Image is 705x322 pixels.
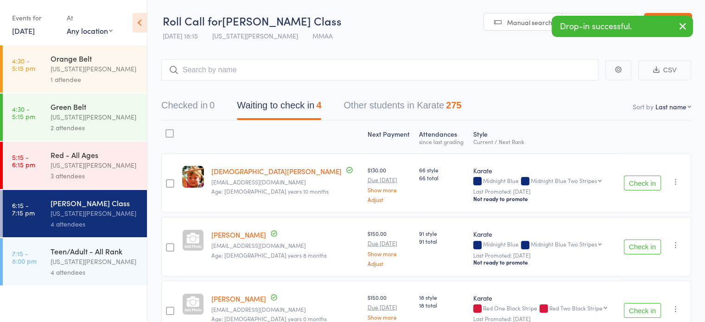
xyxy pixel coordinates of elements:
[419,174,466,182] span: 66 total
[67,10,113,25] div: At
[507,18,552,27] span: Manual search
[51,63,139,74] div: [US_STATE][PERSON_NAME]
[12,202,35,216] time: 6:15 - 7:15 pm
[473,188,613,195] small: Last Promoted: [DATE]
[644,13,692,32] a: Exit roll call
[363,125,415,149] div: Next Payment
[415,125,470,149] div: Atten­dances
[531,177,597,183] div: Midnight Blue Two Stripes
[3,190,147,237] a: 6:15 -7:15 pm[PERSON_NAME] Class[US_STATE][PERSON_NAME]4 attendees
[67,25,113,36] div: Any location
[51,122,139,133] div: 2 attendees
[624,240,661,254] button: Check in
[211,294,266,303] a: [PERSON_NAME]
[473,229,613,239] div: Karate
[473,241,613,249] div: Midnight Blue
[51,160,139,170] div: [US_STATE][PERSON_NAME]
[51,74,139,85] div: 1 attendee
[446,100,461,110] div: 275
[531,241,597,247] div: Midnight Blue Two Stripes
[210,100,215,110] div: 0
[211,179,360,185] small: likakoroliova@yahoo.com
[182,166,204,188] img: image1631142607.png
[473,139,613,145] div: Current / Next Rank
[470,125,617,149] div: Style
[3,94,147,141] a: 4:30 -5:15 pmGreen Belt[US_STATE][PERSON_NAME]2 attendees
[473,166,613,175] div: Karate
[51,150,139,160] div: Red - All Ages
[211,306,360,313] small: ascanga87@yahoo.com
[633,102,654,111] label: Sort by
[419,139,466,145] div: since last grading
[51,219,139,229] div: 4 attendees
[51,246,139,256] div: Teen/Adult - All Rank
[343,95,461,120] button: Other students in Karate275
[419,293,466,301] span: 18 style
[367,187,412,193] a: Show more
[367,314,412,320] a: Show more
[3,142,147,189] a: 5:15 -6:15 pmRed - All Ages[US_STATE][PERSON_NAME]3 attendees
[237,95,321,120] button: Waiting to check in4
[624,303,661,318] button: Check in
[367,240,412,246] small: Due [DATE]
[3,238,147,285] a: 7:15 -8:00 pmTeen/Adult - All Rank[US_STATE][PERSON_NAME]4 attendees
[419,229,466,237] span: 91 style
[419,166,466,174] span: 66 style
[473,259,613,266] div: Not ready to promote
[163,31,198,40] span: [DATE] 18:15
[51,112,139,122] div: [US_STATE][PERSON_NAME]
[51,256,139,267] div: [US_STATE][PERSON_NAME]
[367,166,412,202] div: $130.00
[222,13,342,28] span: [PERSON_NAME] Class
[12,105,35,120] time: 4:30 - 5:15 pm
[161,59,598,81] input: Search by name
[473,316,613,322] small: Last Promoted: [DATE]
[51,101,139,112] div: Green Belt
[549,305,603,311] div: Red Two Black Stripe
[3,45,147,93] a: 4:30 -5:15 pmOrange Belt[US_STATE][PERSON_NAME]1 attendee
[211,166,342,176] a: [DEMOGRAPHIC_DATA][PERSON_NAME]
[552,16,693,37] div: Drop-in successful.
[367,260,412,266] a: Adjust
[163,13,222,28] span: Roll Call for
[312,31,333,40] span: MMAA
[473,252,613,259] small: Last Promoted: [DATE]
[51,208,139,219] div: [US_STATE][PERSON_NAME]
[51,198,139,208] div: [PERSON_NAME] Class
[316,100,321,110] div: 4
[367,304,412,310] small: Due [DATE]
[12,250,37,265] time: 7:15 - 8:00 pm
[51,267,139,278] div: 4 attendees
[51,170,139,181] div: 3 attendees
[624,176,661,190] button: Check in
[212,31,298,40] span: [US_STATE][PERSON_NAME]
[12,153,35,168] time: 5:15 - 6:15 pm
[367,229,412,266] div: $150.00
[161,95,215,120] button: Checked in0
[419,237,466,245] span: 91 total
[473,305,613,313] div: Red One Black Stripe
[419,301,466,309] span: 18 total
[51,53,139,63] div: Orange Belt
[473,177,613,185] div: Midnight Blue
[473,293,613,303] div: Karate
[211,251,327,259] span: Age: [DEMOGRAPHIC_DATA] years 8 months
[638,60,691,80] button: CSV
[367,196,412,202] a: Adjust
[211,187,329,195] span: Age: [DEMOGRAPHIC_DATA] years 10 months
[12,25,35,36] a: [DATE]
[12,57,35,72] time: 4:30 - 5:15 pm
[367,251,412,257] a: Show more
[211,230,266,240] a: [PERSON_NAME]
[473,195,613,202] div: Not ready to promote
[211,242,360,249] small: likakoroliova@yahoo.com
[655,102,686,111] div: Last name
[12,10,57,25] div: Events for
[367,177,412,183] small: Due [DATE]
